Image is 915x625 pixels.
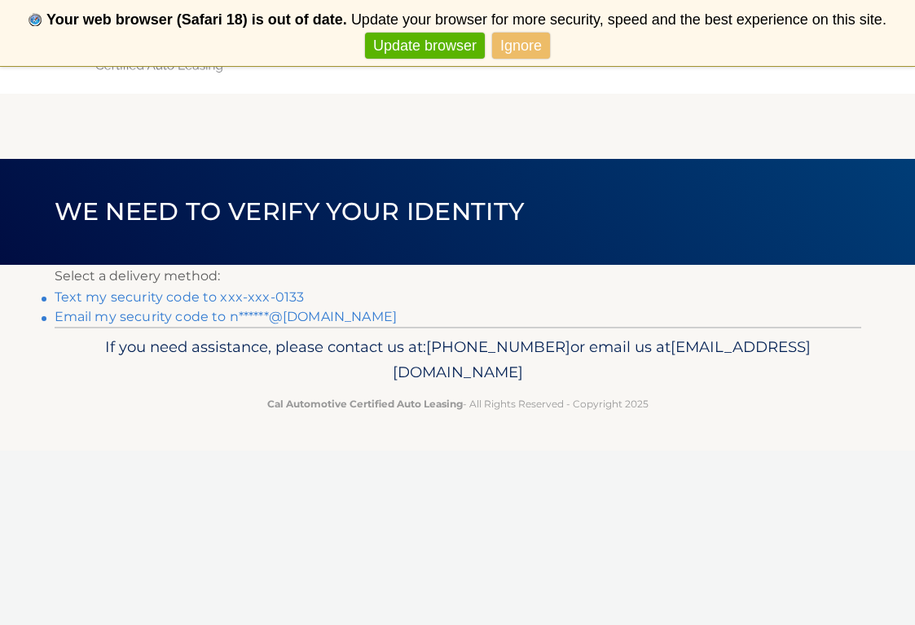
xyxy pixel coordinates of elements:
[65,334,851,386] p: If you need assistance, please contact us at: or email us at
[65,395,851,412] p: - All Rights Reserved - Copyright 2025
[365,33,485,59] a: Update browser
[46,11,347,28] b: Your web browser (Safari 18) is out of date.
[426,337,570,356] span: [PHONE_NUMBER]
[492,33,550,59] a: Ignore
[55,196,525,227] span: We need to verify your identity
[267,398,463,410] strong: Cal Automotive Certified Auto Leasing
[55,289,305,305] a: Text my security code to xxx-xxx-0133
[351,11,886,28] span: Update your browser for more security, speed and the best experience on this site.
[55,265,861,288] p: Select a delivery method:
[55,309,398,324] a: Email my security code to n******@[DOMAIN_NAME]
